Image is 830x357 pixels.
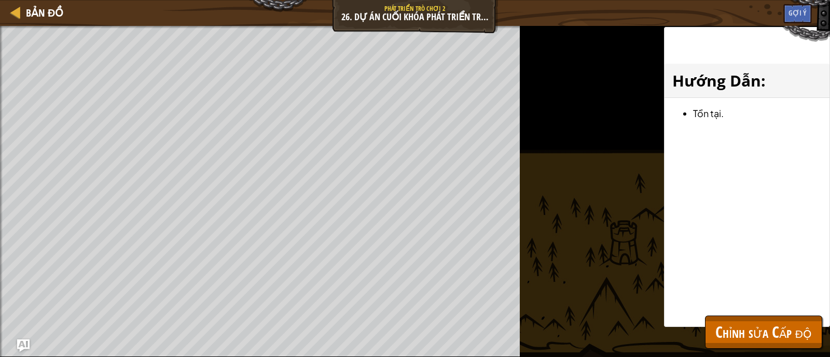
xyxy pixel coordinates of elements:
font: Bản đồ [26,6,63,20]
button: Ask AI [17,339,30,352]
font: Tồn tại. [693,107,724,119]
font: Hướng Dẫn [672,70,761,91]
font: Gợi ý [789,8,807,18]
button: Chỉnh sửa Cấp độ [705,316,822,349]
span: Chỉnh sửa Cấp độ [715,321,812,342]
font: : [761,70,766,91]
a: Bản đồ [21,6,63,20]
